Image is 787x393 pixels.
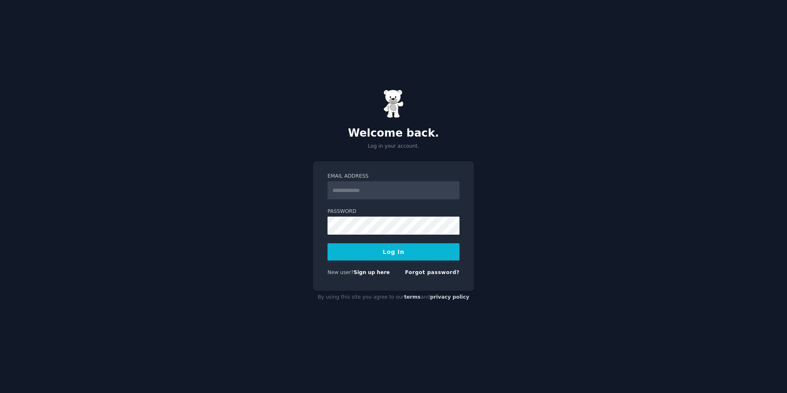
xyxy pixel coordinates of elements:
p: Log in your account. [313,143,474,150]
div: By using this site you agree to our and [313,291,474,304]
span: New user? [328,270,354,275]
a: Forgot password? [405,270,459,275]
a: terms [404,294,421,300]
label: Password [328,208,459,215]
a: Sign up here [354,270,390,275]
a: privacy policy [430,294,469,300]
img: Gummy Bear [383,89,404,118]
button: Log In [328,243,459,260]
label: Email Address [328,173,459,180]
h2: Welcome back. [313,127,474,140]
